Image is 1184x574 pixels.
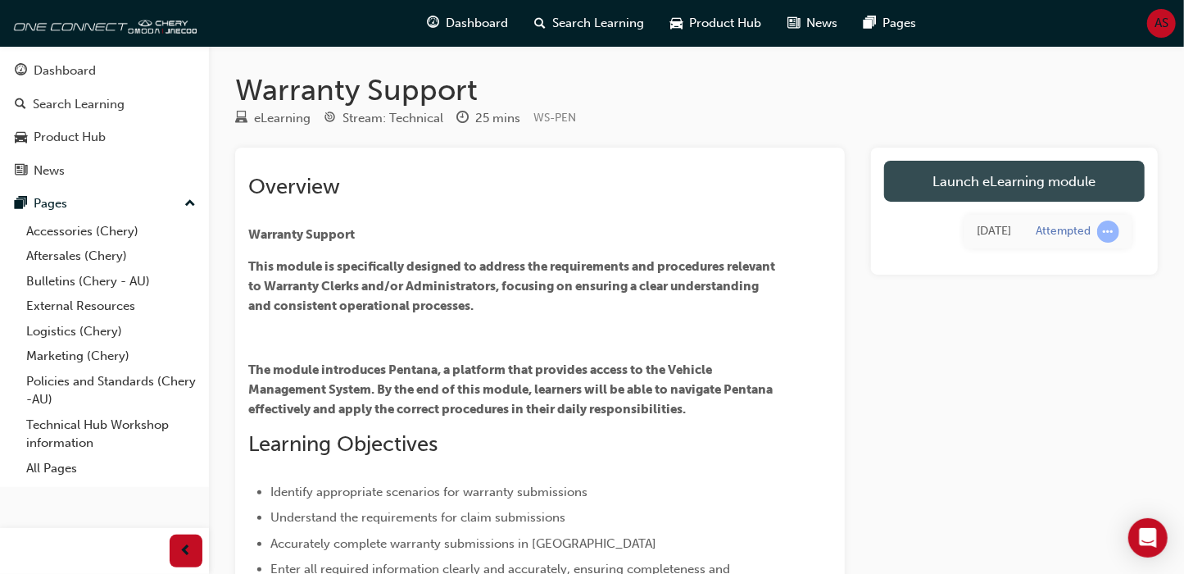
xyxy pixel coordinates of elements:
[248,174,340,199] span: Overview
[20,269,202,294] a: Bulletins (Chery - AU)
[248,362,775,417] span: The module introduces Pentana, a platform that provides access to the Vehicle Management System. ...
[535,13,547,34] span: search-icon
[324,112,336,126] span: target-icon
[15,197,27,212] span: pages-icon
[658,7,775,40] a: car-iconProduct Hub
[456,108,520,129] div: Duration
[851,7,930,40] a: pages-iconPages
[20,294,202,319] a: External Resources
[775,7,851,40] a: news-iconNews
[788,13,801,34] span: news-icon
[1128,518,1168,558] div: Open Intercom Messenger
[20,244,202,269] a: Aftersales (Chery)
[20,412,202,456] a: Technical Hub Workshop information
[20,456,202,481] a: All Pages
[235,72,1158,108] h1: Warranty Support
[883,14,917,33] span: Pages
[690,14,762,33] span: Product Hub
[34,194,67,213] div: Pages
[428,13,440,34] span: guage-icon
[533,111,576,125] span: Learning resource code
[15,164,27,179] span: news-icon
[8,7,197,39] img: oneconnect
[1036,224,1091,239] div: Attempted
[447,14,509,33] span: Dashboard
[7,89,202,120] a: Search Learning
[34,128,106,147] div: Product Hub
[7,122,202,153] a: Product Hub
[270,510,565,525] span: Understand the requirements for claim submissions
[7,56,202,86] a: Dashboard
[248,431,438,457] span: Learning Objectives
[184,194,196,215] span: up-icon
[15,130,27,145] span: car-icon
[180,541,193,562] span: prev-icon
[15,64,27,79] span: guage-icon
[7,189,202,219] button: Pages
[456,112,469,126] span: clock-icon
[1097,221,1119,243] span: learningRecordVerb_ATTEMPT-icon
[270,485,587,499] span: Identify appropriate scenarios for warranty submissions
[248,259,778,313] span: This module is specifically designed to address the requirements and procedures relevant to Warra...
[235,108,311,129] div: Type
[522,7,658,40] a: search-iconSearch Learning
[324,108,443,129] div: Stream
[20,369,202,412] a: Policies and Standards (Chery -AU)
[807,14,838,33] span: News
[248,227,355,242] span: Warranty Support
[34,162,65,180] div: News
[553,14,645,33] span: Search Learning
[34,61,96,80] div: Dashboard
[884,161,1145,202] a: Launch eLearning module
[1147,9,1176,38] button: AS
[1155,14,1168,33] span: AS
[15,98,26,112] span: search-icon
[254,109,311,128] div: eLearning
[20,319,202,344] a: Logistics (Chery)
[864,13,877,34] span: pages-icon
[7,156,202,186] a: News
[671,13,683,34] span: car-icon
[415,7,522,40] a: guage-iconDashboard
[977,222,1011,241] div: Mon Aug 18 2025 07:47:49 GMT+1000 (Australian Eastern Standard Time)
[342,109,443,128] div: Stream: Technical
[33,95,125,114] div: Search Learning
[270,536,656,551] span: Accurately complete warranty submissions in [GEOGRAPHIC_DATA]
[20,344,202,369] a: Marketing (Chery)
[235,112,247,126] span: learningResourceType_ELEARNING-icon
[20,219,202,244] a: Accessories (Chery)
[475,109,520,128] div: 25 mins
[7,52,202,189] button: DashboardSearch LearningProduct HubNews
